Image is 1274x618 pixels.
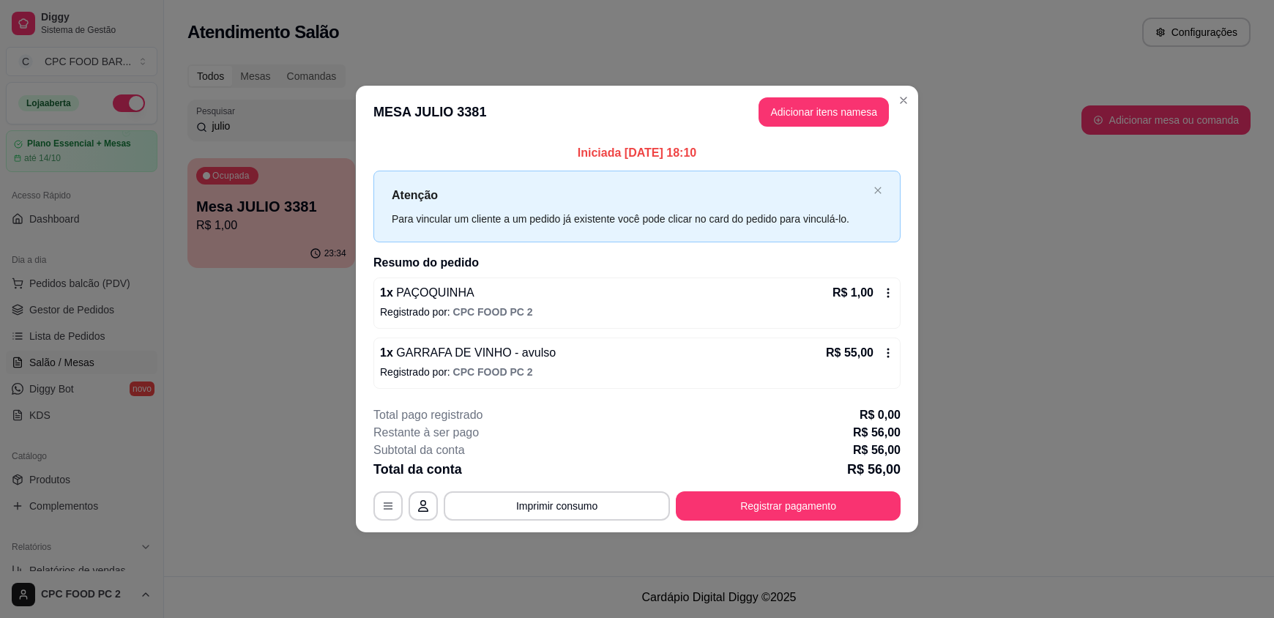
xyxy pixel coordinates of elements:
[373,254,901,272] h2: Resumo do pedido
[392,186,868,204] p: Atenção
[873,186,882,196] button: close
[373,406,483,424] p: Total pago registrado
[380,365,894,379] p: Registrado por:
[847,459,901,480] p: R$ 56,00
[444,491,670,521] button: Imprimir consumo
[892,89,915,112] button: Close
[676,491,901,521] button: Registrar pagamento
[393,346,556,359] span: GARRAFA DE VINHO - avulso
[453,366,533,378] span: CPC FOOD PC 2
[453,306,533,318] span: CPC FOOD PC 2
[373,144,901,162] p: Iniciada [DATE] 18:10
[373,459,462,480] p: Total da conta
[392,211,868,227] div: Para vincular um cliente a um pedido já existente você pode clicar no card do pedido para vinculá...
[356,86,918,138] header: MESA JULIO 3381
[853,424,901,442] p: R$ 56,00
[373,424,479,442] p: Restante à ser pago
[380,344,556,362] p: 1 x
[826,344,873,362] p: R$ 55,00
[832,284,873,302] p: R$ 1,00
[853,442,901,459] p: R$ 56,00
[860,406,901,424] p: R$ 0,00
[759,97,889,127] button: Adicionar itens namesa
[393,286,474,299] span: PAÇOQUINHA
[380,305,894,319] p: Registrado por:
[373,442,465,459] p: Subtotal da conta
[380,284,474,302] p: 1 x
